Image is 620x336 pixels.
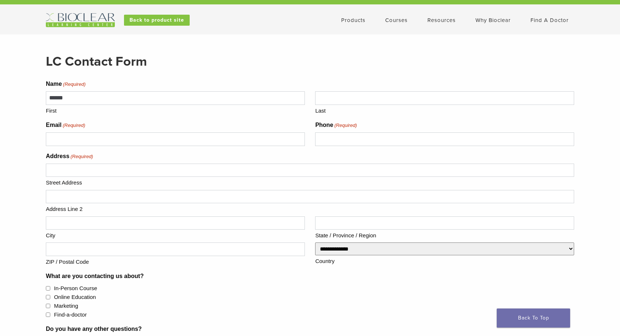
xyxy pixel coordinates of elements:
a: Resources [427,17,456,23]
label: Last [315,105,574,115]
label: In-Person Course [54,284,97,293]
a: Find A Doctor [530,17,569,23]
label: State / Province / Region [315,230,574,240]
label: Email [46,121,85,129]
label: Marketing [54,302,78,310]
legend: Name [46,80,85,88]
span: (Required) [70,153,93,160]
span: (Required) [334,122,357,129]
span: (Required) [62,122,85,129]
label: First [46,105,305,115]
label: Phone [315,121,357,129]
a: Products [341,17,365,23]
a: Courses [385,17,408,23]
legend: Address [46,152,93,161]
label: ZIP / Postal Code [46,256,305,266]
a: Why Bioclear [475,17,511,23]
label: Country [315,255,574,266]
span: (Required) [62,81,85,88]
h2: LC Contact Form [46,53,574,70]
img: Bioclear [46,13,115,27]
label: Find-a-doctor [54,311,87,319]
label: City [46,230,305,240]
a: Back to product site [124,15,190,26]
legend: What are you contacting us about? [46,272,144,281]
label: Do you have any other questions? [46,325,142,333]
label: Online Education [54,293,96,302]
a: Back To Top [497,308,570,328]
label: Street Address [46,177,574,187]
label: Address Line 2 [46,203,574,213]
